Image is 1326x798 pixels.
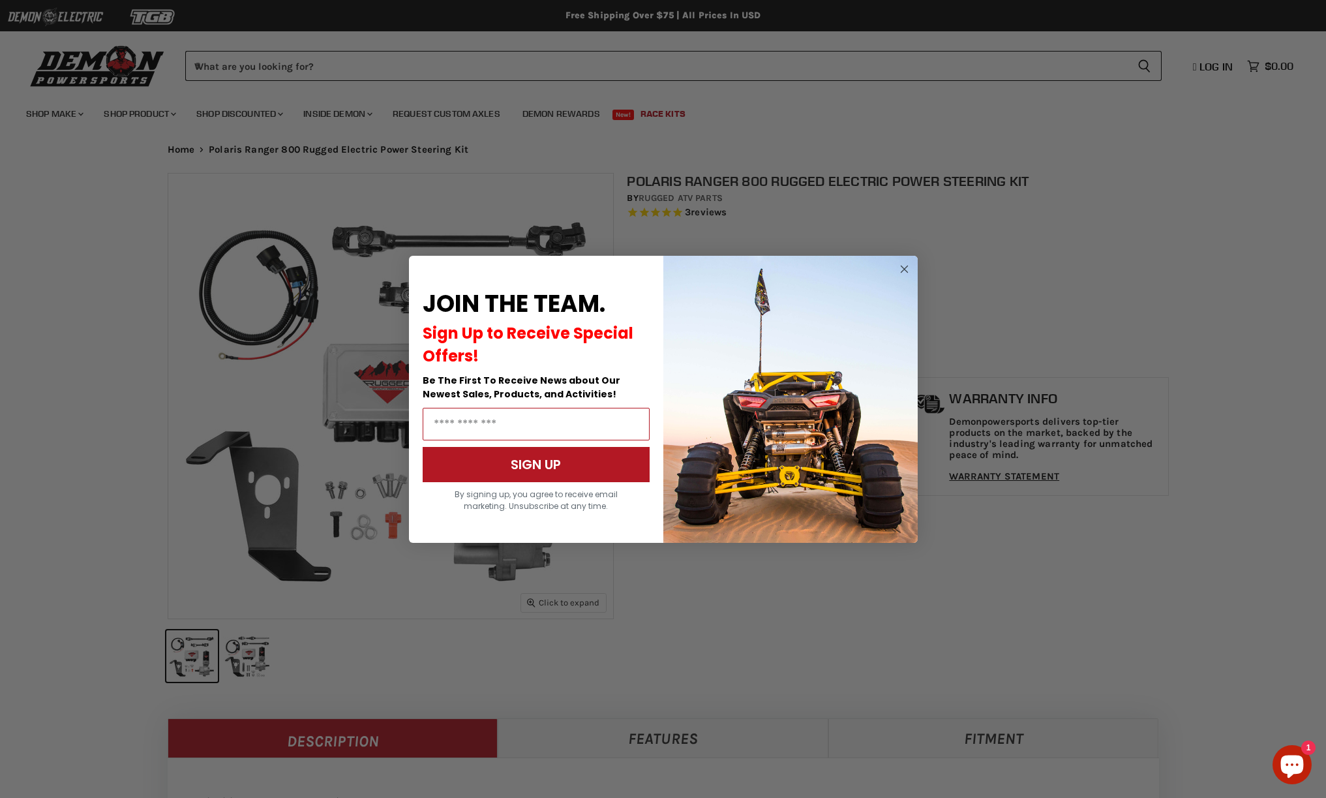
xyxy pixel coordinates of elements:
span: Sign Up to Receive Special Offers! [423,322,633,367]
span: Be The First To Receive News about Our Newest Sales, Products, and Activities! [423,374,620,401]
inbox-online-store-chat: Shopify online store chat [1269,745,1316,788]
img: a9095488-b6e7-41ba-879d-588abfab540b.jpeg [663,256,918,543]
input: Email Address [423,408,650,440]
span: By signing up, you agree to receive email marketing. Unsubscribe at any time. [455,489,618,512]
span: JOIN THE TEAM. [423,287,605,320]
button: SIGN UP [423,447,650,482]
button: Close dialog [896,261,912,277]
